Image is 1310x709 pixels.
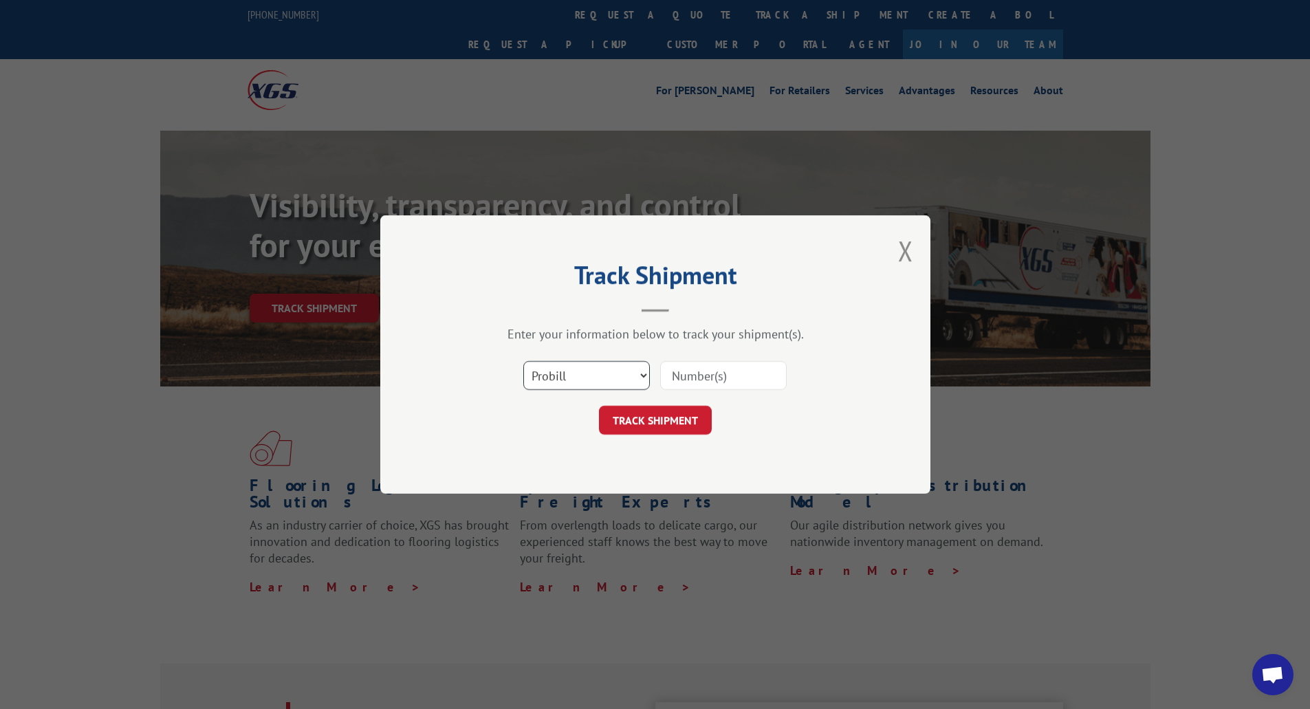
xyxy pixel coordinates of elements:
input: Number(s) [660,361,787,390]
div: Open chat [1252,654,1293,695]
button: TRACK SHIPMENT [599,406,712,435]
button: Close modal [898,232,913,269]
h2: Track Shipment [449,265,862,292]
div: Enter your information below to track your shipment(s). [449,326,862,342]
